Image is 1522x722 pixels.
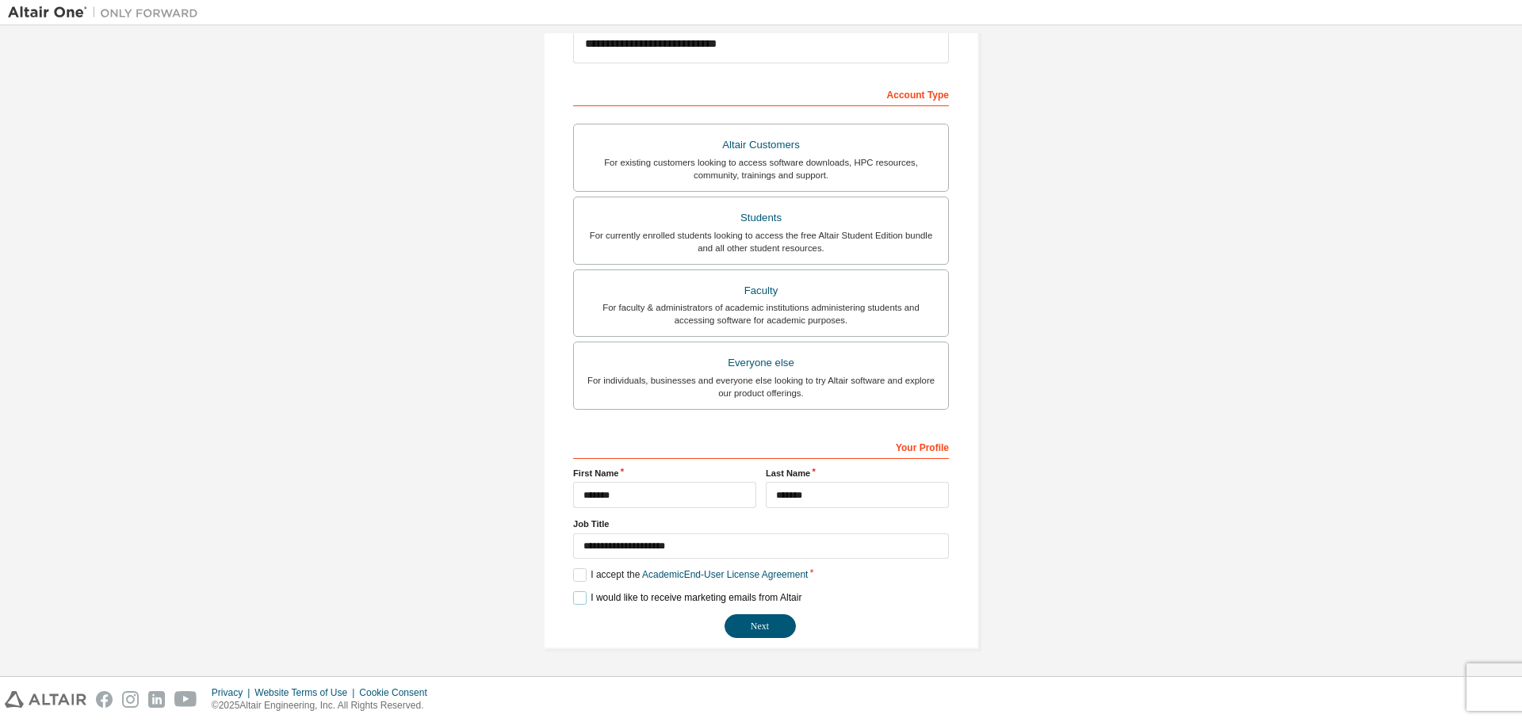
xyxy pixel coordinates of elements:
[583,280,939,302] div: Faculty
[583,301,939,327] div: For faculty & administrators of academic institutions administering students and accessing softwa...
[583,229,939,254] div: For currently enrolled students looking to access the free Altair Student Edition bundle and all ...
[359,686,436,699] div: Cookie Consent
[254,686,359,699] div: Website Terms of Use
[8,5,206,21] img: Altair One
[148,691,165,708] img: linkedin.svg
[583,352,939,374] div: Everyone else
[573,434,949,459] div: Your Profile
[583,374,939,399] div: For individuals, businesses and everyone else looking to try Altair software and explore our prod...
[212,699,437,712] p: © 2025 Altair Engineering, Inc. All Rights Reserved.
[766,467,949,479] label: Last Name
[583,134,939,156] div: Altair Customers
[583,207,939,229] div: Students
[725,614,796,638] button: Next
[122,691,139,708] img: instagram.svg
[96,691,113,708] img: facebook.svg
[573,467,756,479] label: First Name
[5,691,86,708] img: altair_logo.svg
[583,156,939,181] div: For existing customers looking to access software downloads, HPC resources, community, trainings ...
[212,686,254,699] div: Privacy
[174,691,197,708] img: youtube.svg
[573,518,949,530] label: Job Title
[642,569,808,580] a: Academic End-User License Agreement
[573,81,949,106] div: Account Type
[573,568,808,582] label: I accept the
[573,591,801,605] label: I would like to receive marketing emails from Altair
